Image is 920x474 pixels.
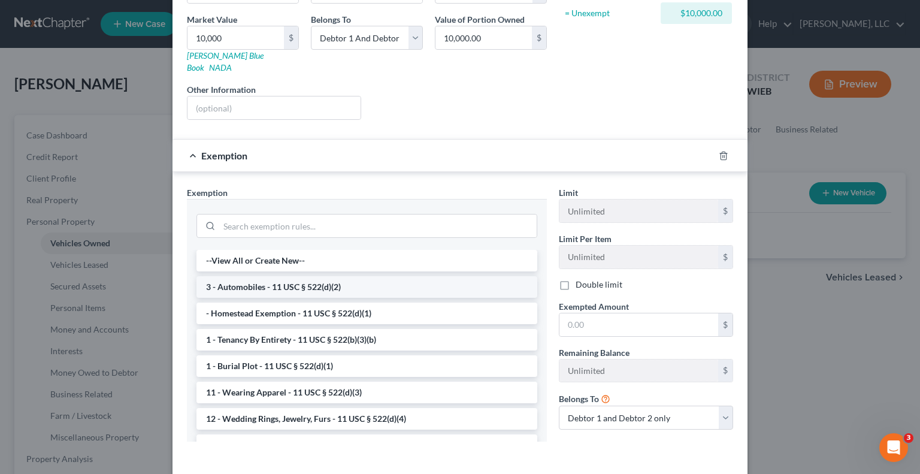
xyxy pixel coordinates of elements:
div: $ [532,26,546,49]
li: 1 - Burial Plot - 11 USC § 522(d)(1) [196,355,537,377]
span: Exemption [187,188,228,198]
a: NADA [209,62,232,73]
div: $ [284,26,298,49]
input: -- [559,360,718,382]
li: --View All or Create New-- [196,250,537,271]
iframe: Intercom live chat [879,433,908,462]
li: 1 - Tenancy By Entirety - 11 USC § 522(b)(3)(b) [196,329,537,351]
span: Belongs To [311,14,351,25]
div: $10,000.00 [670,7,722,19]
label: Market Value [187,13,237,26]
span: Limit [559,188,578,198]
div: $ [718,246,733,268]
label: Double limit [576,279,622,291]
div: $ [718,200,733,222]
div: = Unexempt [565,7,655,19]
div: $ [718,313,733,336]
input: 0.00 [187,26,284,49]
label: Remaining Balance [559,346,630,359]
input: 0.00 [559,313,718,336]
input: Search exemption rules... [219,215,537,237]
label: Limit Per Item [559,233,612,245]
li: 12 - Wedding Rings, Jewelry, Furs - 11 USC § 522(d)(4) [196,408,537,430]
span: Exemption [201,150,247,161]
span: Exempted Amount [559,301,629,312]
li: 13 - Animals & Livestock - 11 USC § 522(d)(3) [196,434,537,456]
label: Other Information [187,83,256,96]
label: Value of Portion Owned [435,13,525,26]
li: 3 - Automobiles - 11 USC § 522(d)(2) [196,276,537,298]
div: $ [718,360,733,382]
input: -- [559,200,718,222]
li: - Homestead Exemption - 11 USC § 522(d)(1) [196,303,537,324]
input: (optional) [187,96,361,119]
span: Belongs To [559,394,599,404]
li: 11 - Wearing Apparel - 11 USC § 522(d)(3) [196,382,537,403]
input: 0.00 [435,26,532,49]
a: [PERSON_NAME] Blue Book [187,50,264,73]
span: 3 [904,433,913,443]
input: -- [559,246,718,268]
